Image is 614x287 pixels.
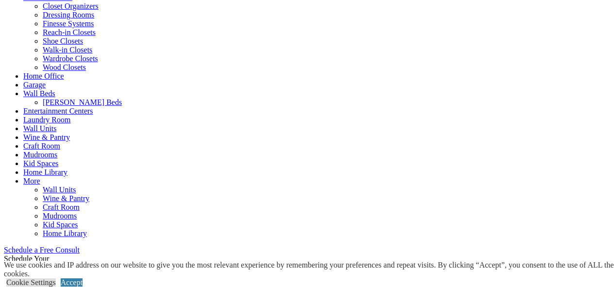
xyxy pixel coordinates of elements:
[43,37,83,45] a: Shoe Closets
[43,2,99,10] a: Closet Organizers
[43,220,78,229] a: Kid Spaces
[23,124,56,133] a: Wall Units
[43,46,92,54] a: Walk-in Closets
[43,54,98,63] a: Wardrobe Closets
[23,89,55,98] a: Wall Beds
[6,278,56,287] a: Cookie Settings
[23,159,58,168] a: Kid Spaces
[43,229,87,237] a: Home Library
[43,28,96,36] a: Reach-in Closets
[43,203,80,211] a: Craft Room
[23,168,67,176] a: Home Library
[23,116,70,124] a: Laundry Room
[4,261,614,278] div: We use cookies and IP address on our website to give you the most relevant experience by remember...
[4,246,80,254] a: Schedule a Free Consult (opens a dropdown menu)
[43,212,77,220] a: Mudrooms
[61,278,83,287] a: Accept
[4,254,84,271] span: Schedule Your
[23,142,60,150] a: Craft Room
[43,186,76,194] a: Wall Units
[23,151,57,159] a: Mudrooms
[43,98,122,106] a: [PERSON_NAME] Beds
[43,194,89,203] a: Wine & Pantry
[23,177,40,185] a: More menu text will display only on big screen
[23,81,46,89] a: Garage
[23,107,93,115] a: Entertainment Centers
[23,72,64,80] a: Home Office
[23,133,70,141] a: Wine & Pantry
[43,11,94,19] a: Dressing Rooms
[43,19,94,28] a: Finesse Systems
[43,63,86,71] a: Wood Closets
